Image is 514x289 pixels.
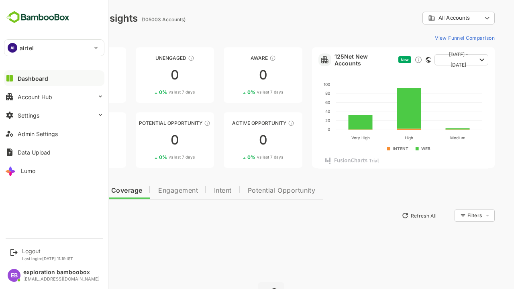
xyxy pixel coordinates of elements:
[373,57,381,62] span: New
[413,49,448,70] span: [DATE] - [DATE]
[196,112,274,168] a: Active OpportunityThese accounts have open opportunities which might be at any of the Sales Stage...
[68,120,74,126] div: These accounts are warm, further nurturing would qualify them to MQAs
[323,135,341,140] text: Very High
[410,15,442,21] span: All Accounts
[21,167,35,174] div: Lumo
[196,134,274,147] div: 0
[220,187,288,194] span: Potential Opportunity
[108,69,186,81] div: 0
[19,12,110,24] div: Dashboard Insights
[43,154,79,160] div: 0 %
[19,69,98,81] div: 0
[18,149,51,156] div: Data Upload
[27,187,114,194] span: Data Quality and Coverage
[386,56,394,64] div: Discover new ICP-fit accounts showing engagement — via intent surges, anonymous website visits, L...
[219,154,255,160] div: 0 %
[19,208,78,223] button: New Insights
[108,112,186,168] a: Potential OpportunityThese accounts are MQAs and can be passed on to Inside Sales00%vs last 7 days
[53,89,79,95] span: vs last 7 days
[297,109,302,114] text: 40
[4,126,104,142] button: Admin Settings
[8,43,17,53] div: AI
[439,212,454,218] div: Filters
[8,269,20,282] div: EB
[196,55,274,61] div: Aware
[22,248,73,254] div: Logout
[4,10,72,25] img: BambooboxFullLogoMark.5f36c76dfaba33ec1ec1367b70bb1252.svg
[4,89,104,105] button: Account Hub
[306,53,367,67] a: 125Net New Accounts
[20,44,34,52] p: airtel
[186,187,204,194] span: Intent
[4,144,104,160] button: Data Upload
[297,91,302,96] text: 80
[23,277,100,282] div: [EMAIL_ADDRESS][DOMAIN_NAME]
[141,89,167,95] span: vs last 7 days
[400,14,454,22] div: All Accounts
[53,154,79,160] span: vs last 7 days
[4,107,104,123] button: Settings
[43,89,79,95] div: 0 %
[229,89,255,95] span: vs last 7 days
[18,112,39,119] div: Settings
[22,256,73,261] p: Last login: [DATE] 11:19 IST
[297,118,302,123] text: 20
[71,55,78,61] div: These accounts have not been engaged with for a defined time period
[370,209,412,222] button: Refresh All
[394,10,467,26] div: All Accounts
[439,208,467,223] div: Filters
[114,16,160,22] ag: (105003 Accounts)
[406,54,460,65] button: [DATE] - [DATE]
[196,47,274,103] a: AwareThese accounts have just entered the buying cycle and need further nurturing00%vs last 7 days
[398,57,403,63] div: This card does not support filter and segments
[241,55,248,61] div: These accounts have just entered the buying cycle and need further nurturing
[296,82,302,87] text: 100
[219,89,255,95] div: 0 %
[229,154,255,160] span: vs last 7 days
[422,135,437,140] text: Medium
[4,163,104,179] button: Lumo
[18,130,58,137] div: Admin Settings
[404,31,467,44] button: View Funnel Comparison
[297,100,302,105] text: 60
[108,55,186,61] div: Unengaged
[19,120,98,126] div: Engaged
[260,120,266,126] div: These accounts have open opportunities which might be at any of the Sales Stages
[4,70,104,86] button: Dashboard
[131,154,167,160] div: 0 %
[108,120,186,126] div: Potential Opportunity
[377,135,385,140] text: High
[196,120,274,126] div: Active Opportunity
[23,269,100,276] div: exploration bamboobox
[18,75,48,82] div: Dashboard
[141,154,167,160] span: vs last 7 days
[130,187,170,194] span: Engagement
[19,134,98,147] div: 0
[19,47,98,103] a: UnreachedThese accounts have not been engaged with for a defined time period00%vs last 7 days
[19,55,98,61] div: Unreached
[19,112,98,168] a: EngagedThese accounts are warm, further nurturing would qualify them to MQAs00%vs last 7 days
[4,40,104,56] div: AIairtel
[108,47,186,103] a: UnengagedThese accounts have not shown enough engagement and need nurturing00%vs last 7 days
[18,94,52,100] div: Account Hub
[131,89,167,95] div: 0 %
[176,120,182,126] div: These accounts are MQAs and can be passed on to Inside Sales
[196,69,274,81] div: 0
[300,127,302,132] text: 0
[108,134,186,147] div: 0
[160,55,166,61] div: These accounts have not shown enough engagement and need nurturing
